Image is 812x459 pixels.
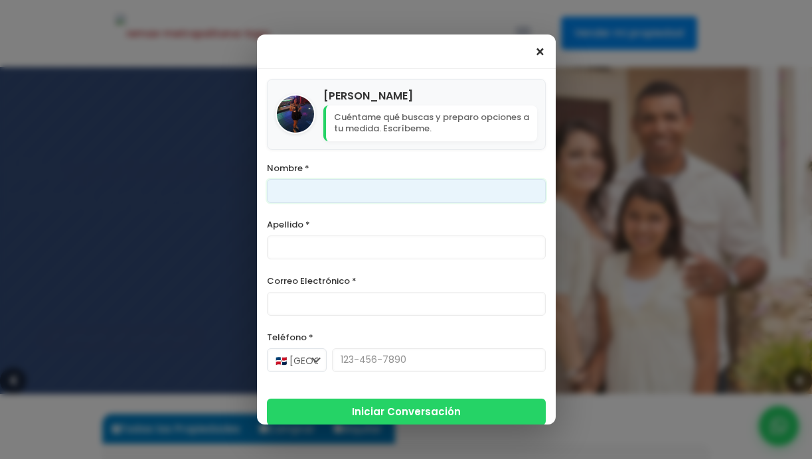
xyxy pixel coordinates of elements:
[267,216,546,233] label: Apellido *
[534,44,546,60] span: ×
[323,88,537,104] h4: [PERSON_NAME]
[267,273,546,289] label: Correo Electrónico *
[332,348,546,372] input: 123-456-7890
[267,329,546,346] label: Teléfono *
[277,96,314,133] img: Victoria Horias
[267,399,546,425] button: Iniciar Conversación
[267,160,546,176] label: Nombre *
[323,105,537,141] p: Cuéntame qué buscas y preparo opciones a tu medida. Escríbeme.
